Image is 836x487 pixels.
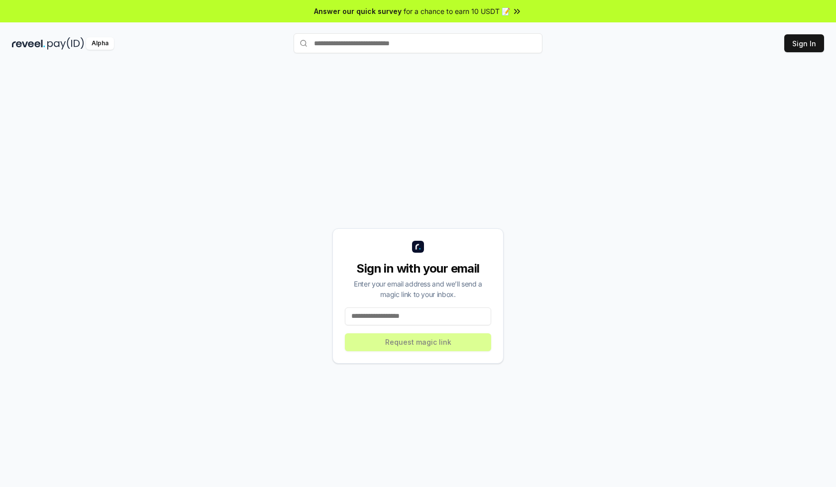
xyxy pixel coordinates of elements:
[404,6,510,16] span: for a chance to earn 10 USDT 📝
[784,34,824,52] button: Sign In
[12,37,45,50] img: reveel_dark
[345,279,491,299] div: Enter your email address and we’ll send a magic link to your inbox.
[412,241,424,253] img: logo_small
[345,261,491,277] div: Sign in with your email
[314,6,402,16] span: Answer our quick survey
[86,37,114,50] div: Alpha
[47,37,84,50] img: pay_id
